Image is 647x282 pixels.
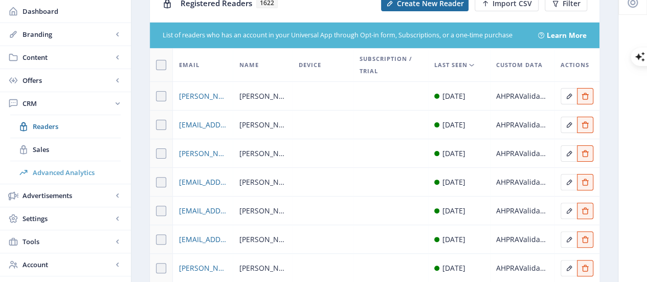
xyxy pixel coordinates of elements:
div: AHPRAValidated: 1 [496,147,547,160]
a: Edit page [561,262,577,272]
span: Actions [561,59,589,71]
a: Edit page [561,205,577,214]
span: [PERSON_NAME] [239,176,286,188]
a: Sales [10,138,121,161]
span: Custom Data [496,59,543,71]
a: [PERSON_NAME][EMAIL_ADDRESS][PERSON_NAME][PERSON_NAME][DOMAIN_NAME] [179,262,227,274]
a: Edit page [577,119,593,128]
div: [DATE] [442,119,465,131]
span: Branding [23,29,113,39]
a: Edit page [561,119,577,128]
a: Edit page [561,176,577,186]
a: [PERSON_NAME][EMAIL_ADDRESS][PERSON_NAME][DOMAIN_NAME] [179,90,227,102]
div: AHPRAValidated: 1 [496,233,547,246]
div: AHPRAValidated: 0 [496,262,547,274]
a: Edit page [577,90,593,100]
a: Advanced Analytics [10,161,121,184]
a: [EMAIL_ADDRESS][DOMAIN_NAME] [179,205,227,217]
a: Readers [10,115,121,138]
a: Edit page [577,176,593,186]
a: [PERSON_NAME][EMAIL_ADDRESS][DOMAIN_NAME][DEMOGRAPHIC_DATA] [179,147,227,160]
span: [PERSON_NAME] [239,90,286,102]
div: [DATE] [442,147,465,160]
div: AHPRAValidated: 1 [496,90,547,102]
div: [DATE] [442,262,465,274]
a: Edit page [561,147,577,157]
div: List of readers who has an account in your Universal App through Opt-in form, Subscriptions, or a... [163,31,526,40]
span: [PERSON_NAME] [239,119,286,131]
span: Offers [23,75,113,85]
div: [DATE] [442,90,465,102]
span: Last Seen [434,59,467,71]
div: [DATE] [442,176,465,188]
span: Advanced Analytics [33,167,121,178]
span: Account [23,259,113,270]
span: [PERSON_NAME] [239,147,286,160]
span: Email [179,59,199,71]
span: CRM [23,98,113,109]
span: Readers [33,121,121,132]
a: Edit page [561,233,577,243]
a: Edit page [577,233,593,243]
a: Edit page [577,147,593,157]
span: Dashboard [23,6,123,16]
div: AHPRAValidated: 0 [496,176,547,188]
span: Settings [23,213,113,224]
a: [EMAIL_ADDRESS][DOMAIN_NAME] [179,119,227,131]
a: Edit page [561,90,577,100]
div: AHPRAValidated: 1 [496,119,547,131]
a: Edit page [577,205,593,214]
span: Subscription / Trial [360,53,421,77]
span: Tools [23,236,113,247]
a: [EMAIL_ADDRESS][DOMAIN_NAME] [179,233,227,246]
span: Sales [33,144,121,155]
a: [EMAIL_ADDRESS][DOMAIN_NAME] [179,176,227,188]
span: Advertisements [23,190,113,201]
span: Content [23,52,113,62]
span: Name [239,59,258,71]
span: [PERSON_NAME] [239,205,286,217]
span: [PERSON_NAME] [239,233,286,246]
span: [PERSON_NAME] [PERSON_NAME] [239,262,286,274]
span: Device [299,59,321,71]
a: Edit page [577,262,593,272]
a: Learn More [547,30,587,40]
div: [DATE] [442,205,465,217]
div: AHPRAValidated: 0 [496,205,547,217]
div: [DATE] [442,233,465,246]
